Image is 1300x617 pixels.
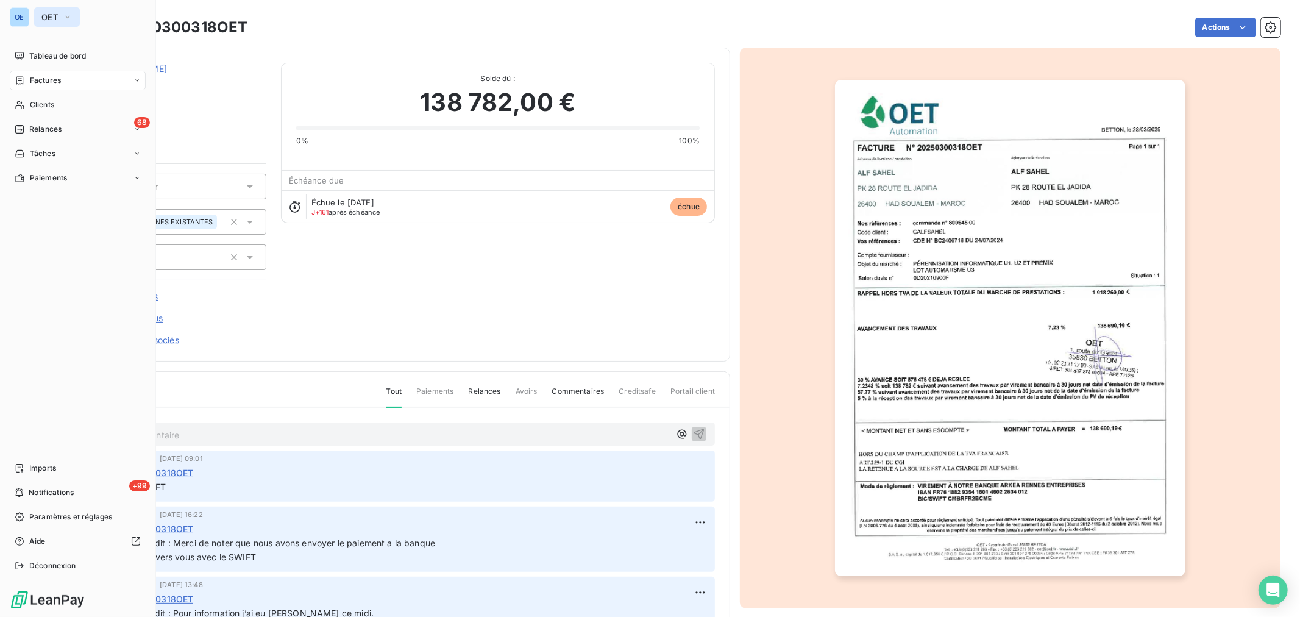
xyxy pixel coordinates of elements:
[29,463,56,474] span: Imports
[129,480,150,491] span: +99
[311,208,329,216] span: J+161
[134,117,150,128] span: 68
[29,512,112,522] span: Paramètres et réglages
[30,173,67,184] span: Paiements
[386,386,402,408] span: Tout
[160,581,203,588] span: [DATE] 13:48
[416,386,453,407] span: Paiements
[29,487,74,498] span: Notifications
[29,560,76,571] span: Déconnexion
[1259,576,1288,605] div: Open Intercom Messenger
[670,198,707,216] span: échue
[311,209,380,216] span: après échéance
[835,80,1186,576] img: invoice_thumbnail
[160,511,203,518] span: [DATE] 16:22
[552,386,605,407] span: Commentaires
[420,84,575,121] span: 138 782,00 €
[296,73,700,84] span: Solde dû :
[679,135,700,146] span: 100%
[619,386,656,407] span: Creditsafe
[296,135,308,146] span: 0%
[81,538,435,548] span: [PERSON_NAME] dit : Merci de noter que nous avons envoyer le paiement a la banque
[1195,18,1256,37] button: Actions
[10,7,29,27] div: OE
[468,386,500,407] span: Relances
[41,12,58,22] span: OET
[10,532,146,551] a: Aide
[289,176,344,185] span: Échéance due
[29,124,62,135] span: Relances
[30,148,55,159] span: Tâches
[670,386,715,407] span: Portail client
[516,386,538,407] span: Avoirs
[10,590,85,610] img: Logo LeanPay
[311,198,374,207] span: Échue le [DATE]
[29,51,86,62] span: Tableau de bord
[81,552,256,562] span: Nous reviendrons vers vous avec le SWIFT
[30,99,54,110] span: Clients
[114,16,247,38] h3: 20250300318OET
[30,75,61,86] span: Factures
[29,536,46,547] span: Aide
[160,455,203,462] span: [DATE] 09:01
[96,77,266,87] span: CALFSAHEL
